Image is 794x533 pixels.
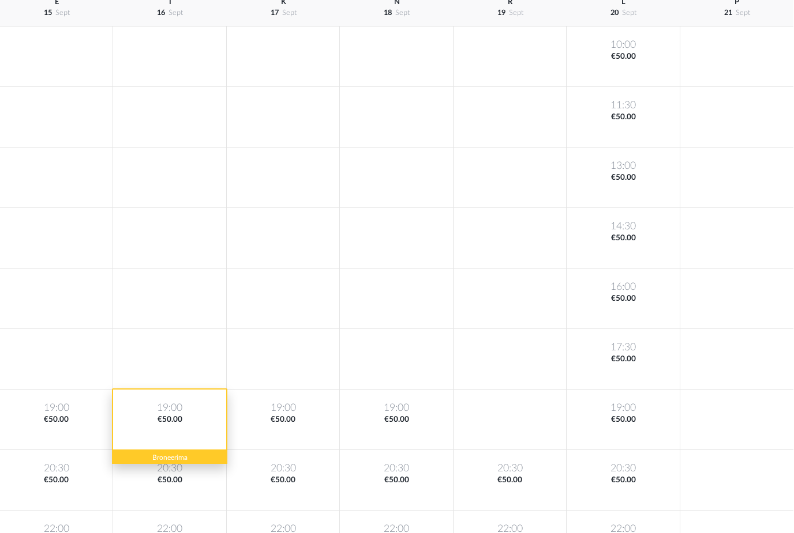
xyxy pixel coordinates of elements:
[456,462,564,475] span: 20:30
[44,9,52,16] span: 15
[271,9,279,16] span: 17
[2,401,110,414] span: 19:00
[2,462,110,475] span: 20:30
[229,462,337,475] span: 20:30
[569,38,677,51] span: 10:00
[569,293,677,304] span: €50.00
[569,341,677,354] span: 17:30
[569,172,677,183] span: €50.00
[509,9,523,16] span: sept
[611,9,619,16] span: 20
[395,9,410,16] span: sept
[342,401,450,414] span: 19:00
[569,51,677,62] span: €50.00
[569,354,677,365] span: €50.00
[569,99,677,112] span: 11:30
[342,462,450,475] span: 20:30
[569,462,677,475] span: 20:30
[342,414,450,425] span: €50.00
[229,401,337,414] span: 19:00
[2,414,110,425] span: €50.00
[569,233,677,244] span: €50.00
[229,414,337,425] span: €50.00
[282,9,297,16] span: sept
[569,112,677,123] span: €50.00
[229,475,337,486] span: €50.00
[569,220,677,233] span: 14:30
[115,475,223,486] span: €50.00
[168,9,183,16] span: sept
[115,462,223,475] span: 20:30
[569,159,677,172] span: 13:00
[456,475,564,486] span: €50.00
[384,9,392,16] span: 18
[569,475,677,486] span: €50.00
[622,9,636,16] span: sept
[569,414,677,425] span: €50.00
[55,9,70,16] span: sept
[724,9,732,16] span: 21
[569,401,677,414] span: 19:00
[157,9,165,16] span: 16
[736,9,750,16] span: sept
[569,280,677,293] span: 16:00
[342,475,450,486] span: €50.00
[497,9,505,16] span: 19
[2,475,110,486] span: €50.00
